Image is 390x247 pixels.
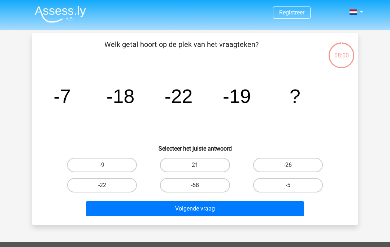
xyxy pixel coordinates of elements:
div: 08:00 [328,42,355,60]
tspan: ? [290,85,300,107]
tspan: -19 [223,85,251,107]
tspan: -18 [107,85,135,107]
label: -58 [160,178,230,192]
button: Volgende vraag [86,201,304,216]
a: Registreer [279,9,304,16]
label: -9 [67,158,137,172]
img: Assessly [35,6,86,23]
h6: Selecteer het juiste antwoord [44,139,346,152]
label: -26 [253,158,323,172]
tspan: -22 [165,85,193,107]
tspan: -7 [53,85,71,107]
p: Welk getal hoort op de plek van het vraagteken? [44,39,319,61]
label: -5 [253,178,323,192]
label: -22 [67,178,137,192]
label: 21 [160,158,230,172]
